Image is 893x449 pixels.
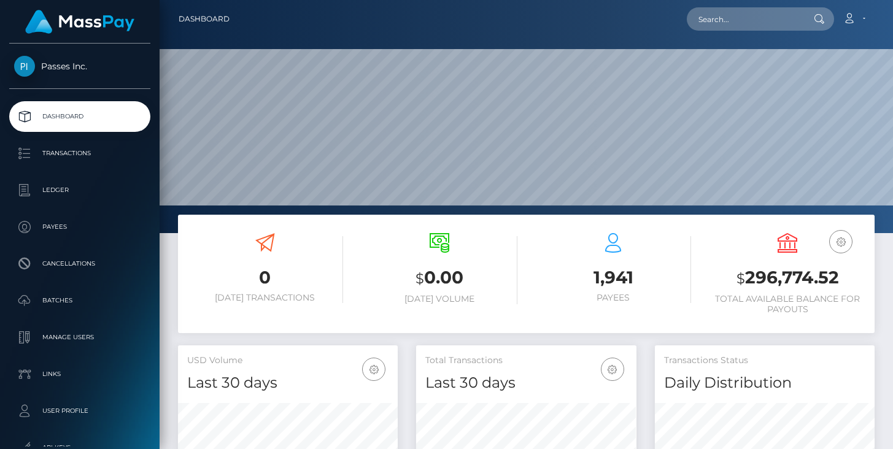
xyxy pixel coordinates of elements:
[9,175,150,205] a: Ledger
[9,396,150,426] a: User Profile
[14,181,145,199] p: Ledger
[361,294,517,304] h6: [DATE] Volume
[14,291,145,310] p: Batches
[14,107,145,126] p: Dashboard
[187,293,343,303] h6: [DATE] Transactions
[14,218,145,236] p: Payees
[9,359,150,390] a: Links
[416,270,424,287] small: $
[14,144,145,163] p: Transactions
[14,255,145,273] p: Cancellations
[25,10,134,34] img: MassPay Logo
[187,266,343,290] h3: 0
[361,266,517,291] h3: 0.00
[9,212,150,242] a: Payees
[536,293,692,303] h6: Payees
[536,266,692,290] h3: 1,941
[187,355,389,367] h5: USD Volume
[736,270,745,287] small: $
[9,61,150,72] span: Passes Inc.
[14,402,145,420] p: User Profile
[14,365,145,383] p: Links
[14,56,35,77] img: Passes Inc.
[709,294,865,315] h6: Total Available Balance for Payouts
[9,322,150,353] a: Manage Users
[709,266,865,291] h3: 296,774.52
[664,355,865,367] h5: Transactions Status
[425,355,627,367] h5: Total Transactions
[9,101,150,132] a: Dashboard
[179,6,230,32] a: Dashboard
[14,328,145,347] p: Manage Users
[187,372,389,394] h4: Last 30 days
[425,372,627,394] h4: Last 30 days
[687,7,802,31] input: Search...
[9,285,150,316] a: Batches
[9,138,150,169] a: Transactions
[664,372,865,394] h4: Daily Distribution
[9,248,150,279] a: Cancellations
